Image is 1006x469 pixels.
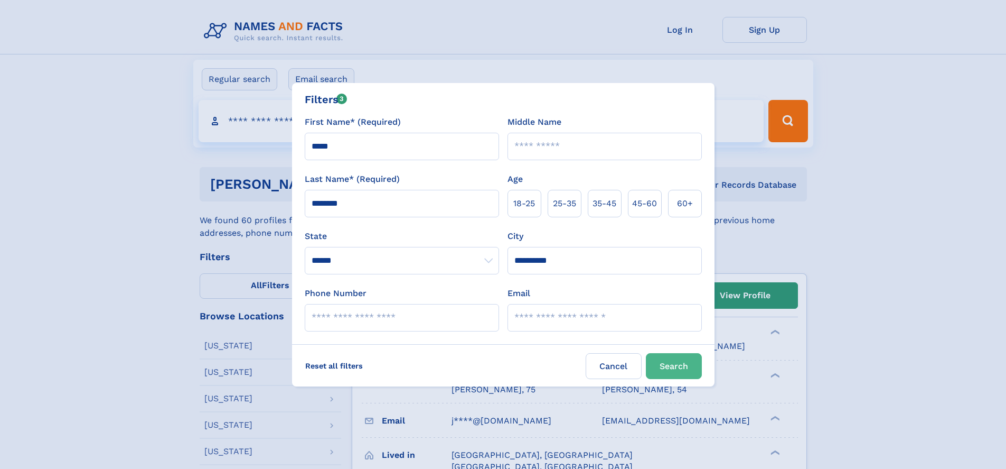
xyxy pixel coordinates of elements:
[507,173,523,186] label: Age
[305,173,400,186] label: Last Name* (Required)
[553,197,576,210] span: 25‑35
[586,353,642,379] label: Cancel
[646,353,702,379] button: Search
[305,91,347,107] div: Filters
[507,116,561,128] label: Middle Name
[677,197,693,210] span: 60+
[305,116,401,128] label: First Name* (Required)
[593,197,616,210] span: 35‑45
[513,197,535,210] span: 18‑25
[305,230,499,243] label: State
[507,287,530,300] label: Email
[298,353,370,379] label: Reset all filters
[632,197,657,210] span: 45‑60
[305,287,366,300] label: Phone Number
[507,230,523,243] label: City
